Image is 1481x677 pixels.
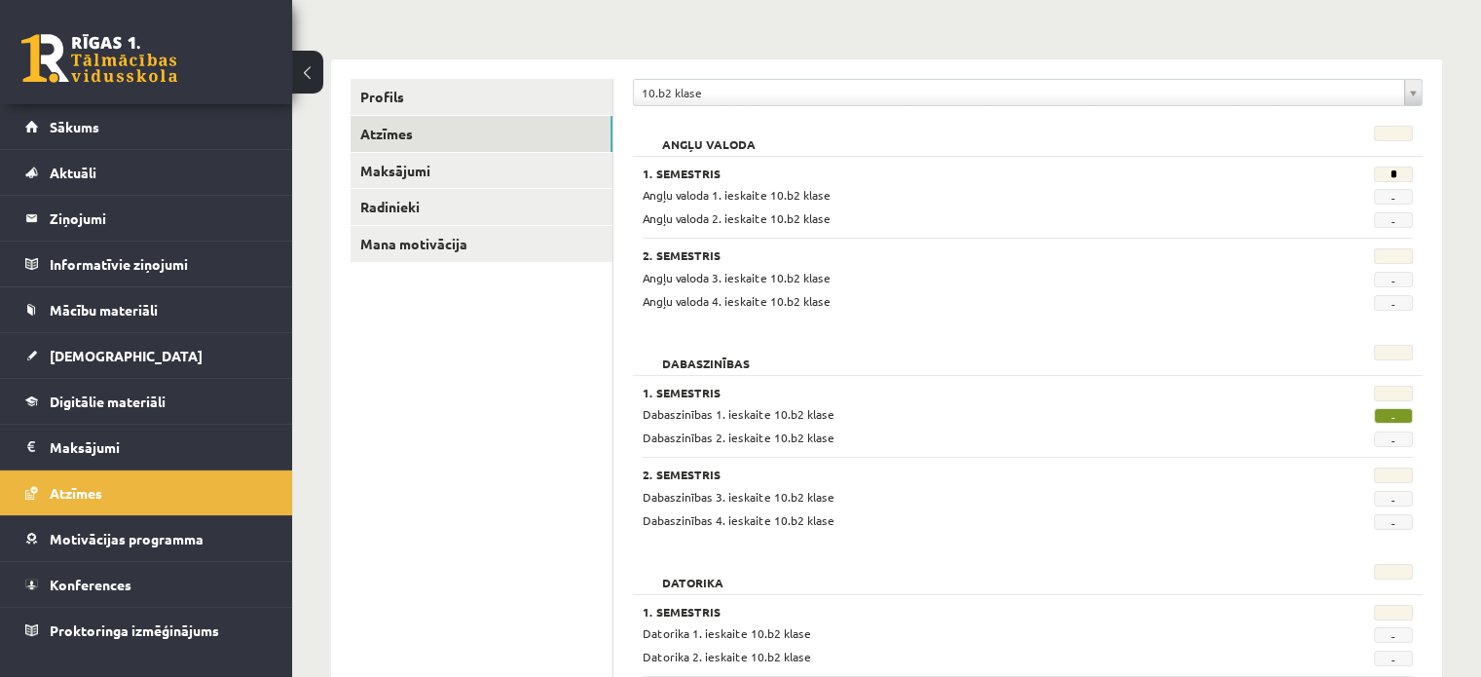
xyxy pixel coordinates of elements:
span: - [1374,432,1413,447]
legend: Informatīvie ziņojumi [50,242,268,286]
a: Mācību materiāli [25,287,268,332]
h3: 1. Semestris [643,386,1279,399]
span: - [1374,651,1413,666]
h2: Datorika [643,564,743,583]
span: 10.b2 klase [642,80,1396,105]
a: Ziņojumi [25,196,268,241]
span: Dabaszinības 2. ieskaite 10.b2 klase [643,430,834,445]
span: Dabaszinības 3. ieskaite 10.b2 klase [643,489,834,505]
span: [DEMOGRAPHIC_DATA] [50,347,203,364]
a: Motivācijas programma [25,516,268,561]
a: Informatīvie ziņojumi [25,242,268,286]
h3: 2. Semestris [643,248,1279,262]
span: - [1374,491,1413,507]
a: Maksājumi [351,153,612,189]
a: Atzīmes [25,470,268,515]
span: Datorika 1. ieskaite 10.b2 klase [643,625,811,641]
a: Proktoringa izmēģinājums [25,608,268,653]
span: Sākums [50,118,99,135]
a: Rīgas 1. Tālmācības vidusskola [21,34,177,83]
span: - [1374,212,1413,228]
span: Angļu valoda 1. ieskaite 10.b2 klase [643,187,831,203]
span: Atzīmes [50,484,102,502]
a: Radinieki [351,189,612,225]
h3: 1. Semestris [643,605,1279,619]
span: Aktuāli [50,164,96,181]
span: Dabaszinības 4. ieskaite 10.b2 klase [643,512,834,528]
span: - [1374,627,1413,643]
span: Dabaszinības 1. ieskaite 10.b2 klase [643,406,834,422]
a: Sākums [25,104,268,149]
span: Motivācijas programma [50,530,204,547]
a: Digitālie materiāli [25,379,268,424]
span: - [1374,272,1413,287]
span: Digitālie materiāli [50,393,166,410]
a: Mana motivācija [351,226,612,262]
span: Angļu valoda 3. ieskaite 10.b2 klase [643,270,831,285]
a: Aktuāli [25,150,268,195]
span: - [1374,189,1413,205]
legend: Ziņojumi [50,196,268,241]
h3: 1. Semestris [643,167,1279,180]
span: - [1374,408,1413,424]
span: Konferences [50,576,131,593]
a: Maksājumi [25,425,268,470]
h2: Angļu valoda [643,126,775,145]
span: Mācību materiāli [50,301,158,319]
span: Angļu valoda 2. ieskaite 10.b2 klase [643,210,831,226]
h2: Dabaszinības [643,345,769,364]
a: Profils [351,79,612,115]
span: Proktoringa izmēģinājums [50,621,219,639]
span: - [1374,295,1413,311]
legend: Maksājumi [50,425,268,470]
span: Angļu valoda 4. ieskaite 10.b2 klase [643,293,831,309]
a: [DEMOGRAPHIC_DATA] [25,333,268,378]
span: - [1374,514,1413,530]
h3: 2. Semestris [643,468,1279,481]
a: Atzīmes [351,116,612,152]
span: Datorika 2. ieskaite 10.b2 klase [643,649,811,664]
a: Konferences [25,562,268,607]
a: 10.b2 klase [634,80,1422,105]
